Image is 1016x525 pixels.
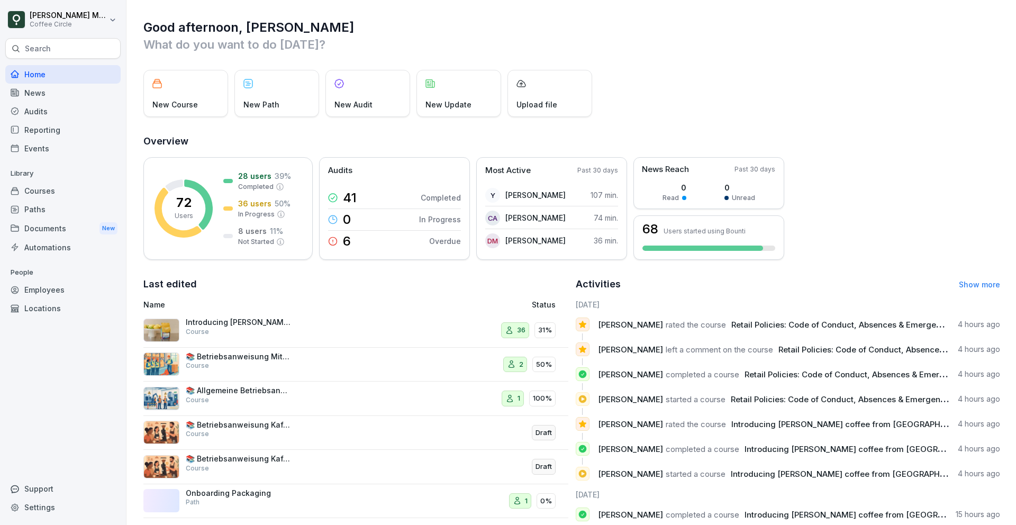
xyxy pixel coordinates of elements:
[421,192,461,203] p: Completed
[5,219,121,238] a: DocumentsNew
[576,277,621,292] h2: Activities
[5,498,121,517] a: Settings
[594,212,618,223] p: 74 min.
[663,182,686,193] p: 0
[598,419,663,429] span: [PERSON_NAME]
[598,469,663,479] span: [PERSON_NAME]
[594,235,618,246] p: 36 min.
[642,164,689,176] p: News Reach
[598,510,663,520] span: [PERSON_NAME]
[186,361,209,370] p: Course
[734,165,775,174] p: Past 30 days
[576,299,1001,310] h6: [DATE]
[958,419,1000,429] p: 4 hours ago
[536,461,552,472] p: Draft
[525,496,528,506] p: 1
[538,325,552,336] p: 31%
[485,233,500,248] div: DM
[5,139,121,158] a: Events
[238,237,274,247] p: Not Started
[958,394,1000,404] p: 4 hours ago
[745,444,987,454] span: Introducing [PERSON_NAME] coffee from [GEOGRAPHIC_DATA]
[5,264,121,281] p: People
[5,84,121,102] div: News
[666,444,739,454] span: completed a course
[143,36,1000,53] p: What do you want to do [DATE]?
[238,225,267,237] p: 8 users
[485,165,531,177] p: Most Active
[745,510,987,520] span: Introducing [PERSON_NAME] coffee from [GEOGRAPHIC_DATA]
[485,211,500,225] div: CA
[143,484,568,519] a: Onboarding PackagingPath10%
[731,419,974,429] span: Introducing [PERSON_NAME] coffee from [GEOGRAPHIC_DATA]
[186,464,209,473] p: Course
[143,450,568,484] a: 📚 Betriebsanweisung Kaffeemühlen Lager // Operating instruction coffee grinders warehouseCourseDraft
[238,210,275,219] p: In Progress
[666,394,725,404] span: started a course
[533,393,552,404] p: 100%
[505,189,566,201] p: [PERSON_NAME]
[666,510,739,520] span: completed a course
[30,21,107,28] p: Coffee Circle
[186,352,292,361] p: 📚 Betriebsanweisung Mitgängerflurförderzeuge (Mffz)
[724,182,755,193] p: 0
[143,352,179,376] img: h0queujannmuqzdi3tpb82py.png
[425,99,471,110] p: New Update
[731,320,957,330] span: Retail Policies: Code of Conduct, Absences & Emergencies
[175,211,193,221] p: Users
[956,509,1000,520] p: 15 hours ago
[536,428,552,438] p: Draft
[5,299,121,318] a: Locations
[186,488,292,498] p: Onboarding Packaging
[666,469,725,479] span: started a course
[328,165,352,177] p: Audits
[143,455,179,478] img: ssmdzr5vu0bedl37sriyb1fx.png
[5,182,121,200] a: Courses
[186,420,292,430] p: 📚 Betriebsanweisung Kaffeemühlen Büro // Operating instruction coffee grinders office
[5,280,121,299] a: Employees
[238,170,271,182] p: 28 users
[275,170,291,182] p: 39 %
[732,193,755,203] p: Unread
[958,443,1000,454] p: 4 hours ago
[143,387,179,410] img: bww9x9miqms8s9iphqwe3dqr.png
[5,65,121,84] a: Home
[5,200,121,219] a: Paths
[186,497,199,507] p: Path
[516,99,557,110] p: Upload file
[958,344,1000,355] p: 4 hours ago
[143,416,568,450] a: 📚 Betriebsanweisung Kaffeemühlen Büro // Operating instruction coffee grinders officeCourseDraft
[419,214,461,225] p: In Progress
[505,235,566,246] p: [PERSON_NAME]
[186,395,209,405] p: Course
[666,345,773,355] span: left a comment on the course
[958,369,1000,379] p: 4 hours ago
[30,11,107,20] p: [PERSON_NAME] Moschioni
[238,182,274,192] p: Completed
[518,393,520,404] p: 1
[186,454,292,464] p: 📚 Betriebsanweisung Kaffeemühlen Lager // Operating instruction coffee grinders warehouse
[505,212,566,223] p: [PERSON_NAME]
[186,429,209,439] p: Course
[745,369,970,379] span: Retail Policies: Code of Conduct, Absences & Emergencies
[143,277,568,292] h2: Last edited
[598,369,663,379] span: [PERSON_NAME]
[143,421,179,444] img: ssmdzr5vu0bedl37sriyb1fx.png
[731,469,974,479] span: Introducing [PERSON_NAME] coffee from [GEOGRAPHIC_DATA]
[598,345,663,355] span: [PERSON_NAME]
[598,394,663,404] span: [PERSON_NAME]
[429,236,461,247] p: Overdue
[143,134,1000,149] h2: Overview
[343,192,357,204] p: 41
[275,198,291,209] p: 50 %
[99,222,117,234] div: New
[664,227,746,235] p: Users started using Bounti
[731,394,956,404] span: Retail Policies: Code of Conduct, Absences & Emergencies
[143,382,568,416] a: 📚 Allgemeine Betriebsanweisungen und 🛡️Arbeitssicherheit für Logistik, Produktion & Rösterei// 📚 ...
[5,219,121,238] div: Documents
[5,102,121,121] a: Audits
[5,479,121,498] div: Support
